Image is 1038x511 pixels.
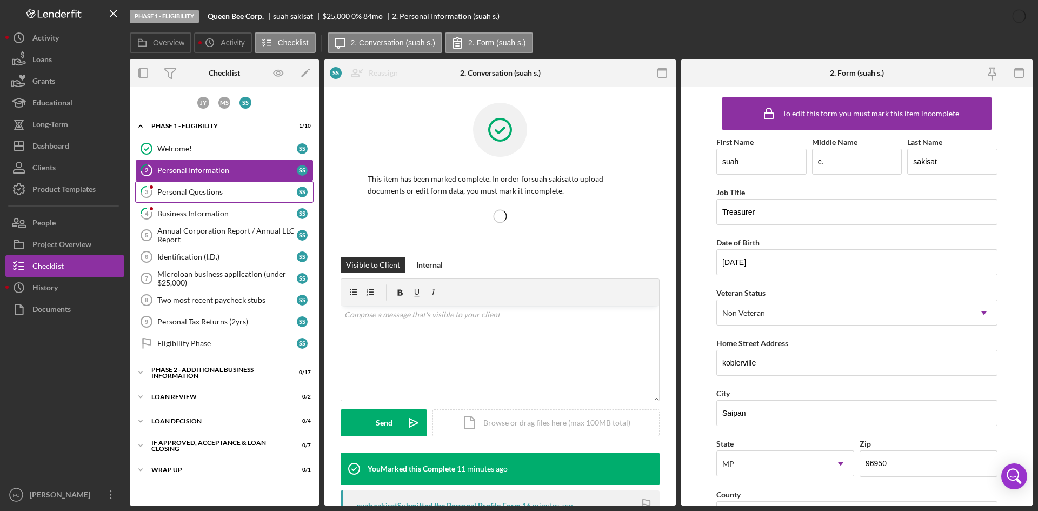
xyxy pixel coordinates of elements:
[130,10,199,23] div: Phase 1 - Eligibility
[135,160,314,181] a: 2Personal Informationss
[135,333,314,354] a: Eligibility Phasess
[135,289,314,311] a: 8Two most recent paycheck stubsss
[5,298,124,320] button: Documents
[392,12,500,21] div: 2. Personal Information (suah s.)
[145,188,148,195] tspan: 3
[13,492,20,498] text: FC
[297,230,308,241] div: s s
[278,38,309,47] label: Checklist
[328,32,442,53] button: 2. Conversation (suah s.)
[151,418,284,424] div: Loan decision
[145,254,148,260] tspan: 6
[907,137,942,147] label: Last Name
[255,32,316,53] button: Checklist
[5,70,124,92] a: Grants
[291,418,311,424] div: 0 / 4
[5,277,124,298] a: History
[130,32,191,53] button: Overview
[145,318,148,325] tspan: 9
[322,11,350,21] span: $25,000
[5,157,124,178] button: Clients
[32,255,64,280] div: Checklist
[363,12,383,21] div: 84 mo
[368,464,455,473] div: You Marked this Complete
[297,143,308,154] div: s s
[151,123,284,129] div: Phase 1 - Eligibility
[32,157,56,181] div: Clients
[157,317,297,326] div: Personal Tax Returns (2yrs)
[5,114,124,135] button: Long-Term
[32,178,96,203] div: Product Templates
[369,62,398,84] div: Reassign
[297,187,308,197] div: s s
[291,123,311,129] div: 1 / 10
[297,316,308,327] div: s s
[716,137,754,147] label: First Name
[194,32,251,53] button: Activity
[151,394,284,400] div: Loan Review
[291,442,311,449] div: 0 / 7
[5,49,124,70] button: Loans
[330,67,342,79] div: s s
[5,212,124,234] button: People
[218,97,230,109] div: M S
[324,62,409,84] button: ssReassign
[157,188,297,196] div: Personal Questions
[32,92,72,116] div: Educational
[297,251,308,262] div: s s
[239,97,251,109] div: s s
[157,296,297,304] div: Two most recent paycheck stubs
[157,166,297,175] div: Personal Information
[716,490,741,499] label: County
[151,440,284,452] div: If approved, acceptance & loan closing
[722,309,765,317] div: Non Veteran
[153,38,184,47] label: Overview
[291,467,311,473] div: 0 / 1
[32,135,69,160] div: Dashboard
[341,257,405,273] button: Visible to Client
[445,32,533,53] button: 2. Form (suah s.)
[5,92,124,114] button: Educational
[5,255,124,277] a: Checklist
[5,27,124,49] a: Activity
[135,268,314,289] a: 7Microloan business application (under $25,000)ss
[273,12,322,21] div: suah sakisat
[157,227,297,244] div: Annual Corporation Report / Annual LLC Report
[135,311,314,333] a: 9Personal Tax Returns (2yrs)ss
[145,210,149,217] tspan: 4
[157,144,297,153] div: Welcome!
[32,277,58,301] div: History
[716,238,760,247] label: Date of Birth
[716,389,730,398] label: City
[341,409,427,436] button: Send
[32,27,59,51] div: Activity
[812,137,857,147] label: Middle Name
[346,257,400,273] div: Visible to Client
[145,232,148,238] tspan: 5
[135,181,314,203] a: 3Personal Questionsss
[135,246,314,268] a: 6Identification (I.D.)ss
[27,484,97,508] div: [PERSON_NAME]
[860,439,871,448] label: Zip
[1001,463,1027,489] div: Open Intercom Messenger
[157,339,297,348] div: Eligibility Phase
[145,167,148,174] tspan: 2
[145,297,148,303] tspan: 8
[5,135,124,157] button: Dashboard
[416,257,443,273] div: Internal
[5,234,124,255] button: Project Overview
[411,257,448,273] button: Internal
[297,208,308,219] div: s s
[368,173,633,197] p: This item has been marked complete. In order for suah sakisat to upload documents or edit form da...
[151,467,284,473] div: Wrap up
[209,69,240,77] div: Checklist
[5,178,124,200] button: Product Templates
[468,38,526,47] label: 2. Form (suah s.)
